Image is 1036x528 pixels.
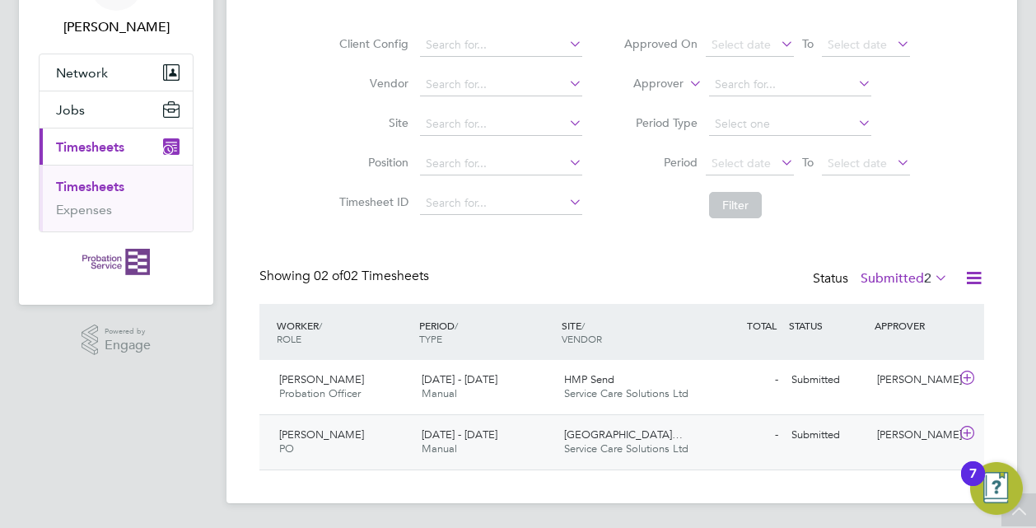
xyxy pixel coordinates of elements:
[785,311,870,340] div: STATUS
[422,386,457,400] span: Manual
[422,442,457,456] span: Manual
[712,156,771,171] span: Select date
[279,386,361,400] span: Probation Officer
[279,372,364,386] span: [PERSON_NAME]
[40,91,193,128] button: Jobs
[870,311,956,340] div: APPROVER
[420,152,582,175] input: Search for...
[105,325,151,339] span: Powered by
[56,202,112,217] a: Expenses
[314,268,343,284] span: 02 of
[279,428,364,442] span: [PERSON_NAME]
[623,115,698,130] label: Period Type
[39,249,194,275] a: Go to home page
[420,73,582,96] input: Search for...
[314,268,429,284] span: 02 Timesheets
[709,73,871,96] input: Search for...
[334,115,408,130] label: Site
[747,319,777,332] span: TOTAL
[828,37,887,52] span: Select date
[797,33,819,54] span: To
[623,36,698,51] label: Approved On
[334,194,408,209] label: Timesheet ID
[420,113,582,136] input: Search for...
[699,422,785,449] div: -
[56,179,124,194] a: Timesheets
[259,268,432,285] div: Showing
[828,156,887,171] span: Select date
[105,339,151,353] span: Engage
[334,155,408,170] label: Position
[870,367,956,394] div: [PERSON_NAME]
[558,311,700,353] div: SITE
[419,332,442,345] span: TYPE
[56,139,124,155] span: Timesheets
[273,311,415,353] div: WORKER
[609,76,684,92] label: Approver
[334,76,408,91] label: Vendor
[969,474,977,495] div: 7
[813,268,951,291] div: Status
[420,192,582,215] input: Search for...
[564,372,614,386] span: HMP Send
[277,332,301,345] span: ROLE
[564,442,688,456] span: Service Care Solutions Ltd
[797,152,819,173] span: To
[712,37,771,52] span: Select date
[82,249,149,275] img: probationservice-logo-retina.png
[40,54,193,91] button: Network
[56,102,85,118] span: Jobs
[709,113,871,136] input: Select one
[564,386,688,400] span: Service Care Solutions Ltd
[970,462,1023,515] button: Open Resource Center, 7 new notifications
[334,36,408,51] label: Client Config
[422,428,497,442] span: [DATE] - [DATE]
[56,65,108,81] span: Network
[861,270,948,287] label: Submitted
[455,319,458,332] span: /
[699,367,785,394] div: -
[279,442,294,456] span: PO
[40,128,193,165] button: Timesheets
[870,422,956,449] div: [PERSON_NAME]
[785,367,870,394] div: Submitted
[422,372,497,386] span: [DATE] - [DATE]
[415,311,558,353] div: PERIOD
[785,422,870,449] div: Submitted
[623,155,698,170] label: Period
[82,325,152,356] a: Powered byEngage
[39,17,194,37] span: Lisa Kay
[564,428,683,442] span: [GEOGRAPHIC_DATA]…
[319,319,322,332] span: /
[420,34,582,57] input: Search for...
[40,165,193,231] div: Timesheets
[581,319,585,332] span: /
[562,332,602,345] span: VENDOR
[709,192,762,218] button: Filter
[924,270,931,287] span: 2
